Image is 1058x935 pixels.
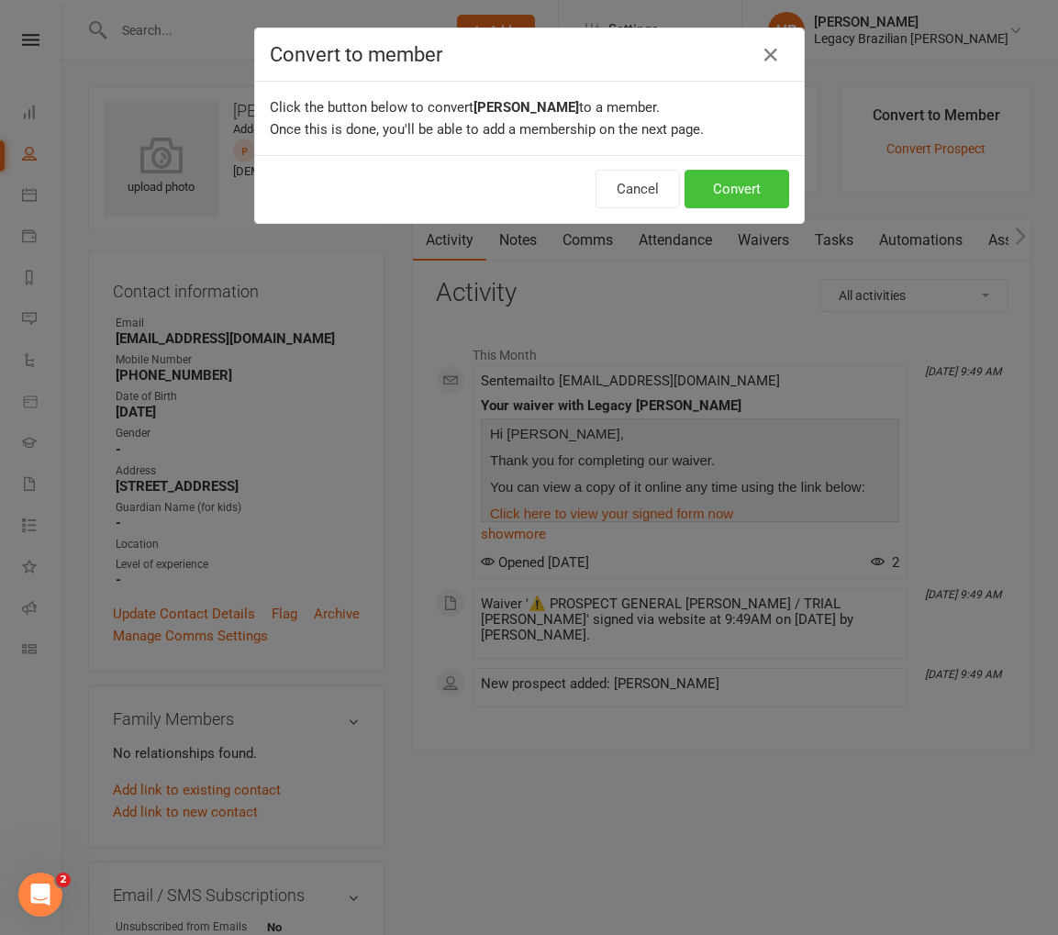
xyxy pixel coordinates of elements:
button: Convert [685,170,789,208]
span: 2 [56,873,71,887]
b: [PERSON_NAME] [473,99,579,116]
iframe: Intercom live chat [18,873,62,917]
h4: Convert to member [270,43,789,66]
button: Cancel [596,170,680,208]
div: Click the button below to convert to a member. Once this is done, you'll be able to add a members... [255,82,804,155]
button: Close [756,40,785,70]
